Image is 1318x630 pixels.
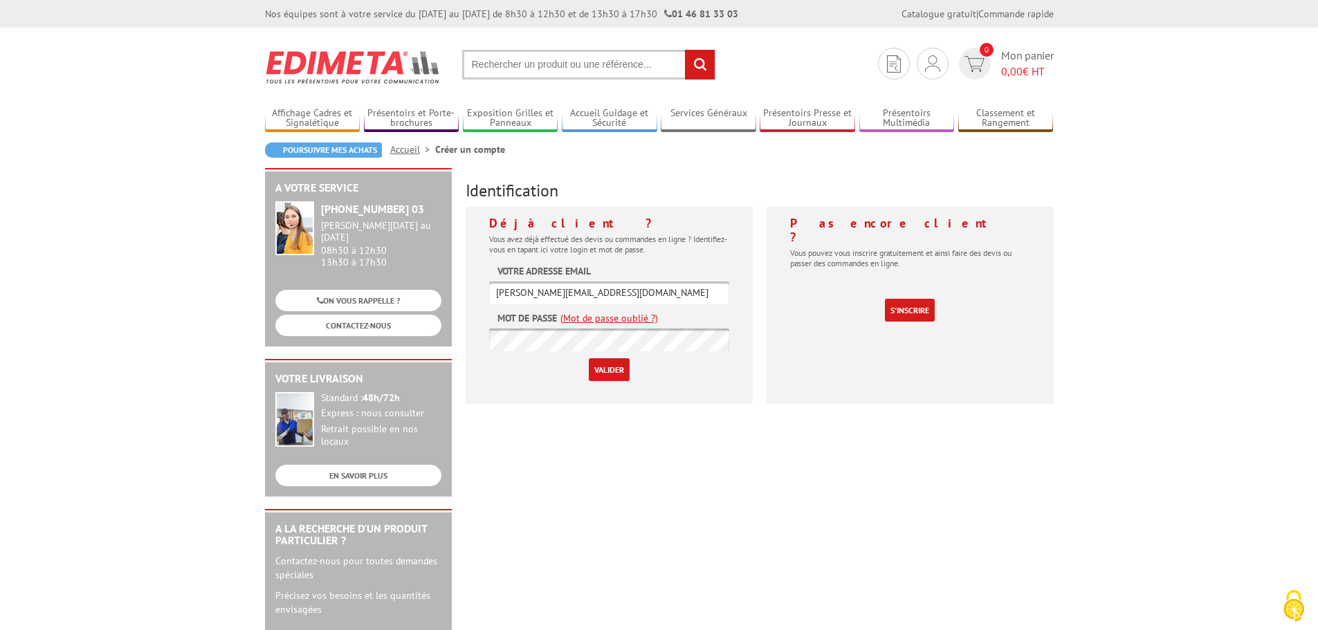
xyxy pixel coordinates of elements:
[790,216,1030,244] h4: Pas encore client ?
[275,290,441,311] a: ON VOUS RAPPELLE ?
[265,142,382,158] a: Poursuivre mes achats
[364,107,459,130] a: Présentoirs et Porte-brochures
[497,311,557,325] label: Mot de passe
[363,391,400,404] strong: 48h/72h
[1270,583,1318,630] button: Cookies (fenêtre modale)
[321,407,441,420] div: Express : nous consulter
[489,234,729,254] p: Vous avez déjà effectué des devis ou commandes en ligne ? Identifiez-vous en tapant ici votre log...
[275,315,441,336] a: CONTACTEZ-NOUS
[901,7,1054,21] div: |
[958,107,1054,130] a: Classement et Rangement
[275,523,441,547] h2: A la recherche d'un produit particulier ?
[1001,64,1023,78] span: 0,00
[589,358,630,381] input: Valider
[901,8,976,20] a: Catalogue gratuit
[1001,48,1054,80] span: Mon panier
[664,8,738,20] strong: 01 46 81 33 03
[1276,589,1311,623] img: Cookies (fenêtre modale)
[275,201,314,255] img: widget-service.jpg
[275,373,441,385] h2: Votre livraison
[321,423,441,448] div: Retrait possible en nos locaux
[760,107,855,130] a: Présentoirs Presse et Journaux
[685,50,715,80] input: rechercher
[321,220,441,268] div: 08h30 à 12h30 13h30 à 17h30
[925,55,940,72] img: devis rapide
[859,107,955,130] a: Présentoirs Multimédia
[435,142,505,156] li: Créer un compte
[1001,64,1054,80] span: € HT
[955,48,1054,80] a: devis rapide 0 Mon panier 0,00€ HT
[562,107,657,130] a: Accueil Guidage et Sécurité
[466,182,1054,200] h3: Identification
[275,589,441,616] p: Précisez vos besoins et les quantités envisagées
[887,55,901,73] img: devis rapide
[790,248,1030,268] p: Vous pouvez vous inscrire gratuitement et ainsi faire des devis ou passer des commandes en ligne.
[275,182,441,194] h2: A votre service
[275,554,441,582] p: Contactez-nous pour toutes demandes spéciales
[661,107,756,130] a: Services Généraux
[885,299,935,322] a: S'inscrire
[390,143,435,156] a: Accueil
[980,43,994,57] span: 0
[463,107,558,130] a: Exposition Grilles et Panneaux
[462,50,715,80] input: Rechercher un produit ou une référence...
[321,220,441,243] div: [PERSON_NAME][DATE] au [DATE]
[265,7,738,21] div: Nos équipes sont à votre service du [DATE] au [DATE] de 8h30 à 12h30 et de 13h30 à 17h30
[265,107,360,130] a: Affichage Cadres et Signalétique
[321,392,441,405] div: Standard :
[964,56,985,72] img: devis rapide
[560,311,658,325] a: (Mot de passe oublié ?)
[497,264,591,278] label: Votre adresse email
[321,202,424,216] strong: [PHONE_NUMBER] 03
[275,392,314,447] img: widget-livraison.jpg
[978,8,1054,20] a: Commande rapide
[275,465,441,486] a: EN SAVOIR PLUS
[265,41,441,93] img: Edimeta
[489,216,729,230] h4: Déjà client ?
